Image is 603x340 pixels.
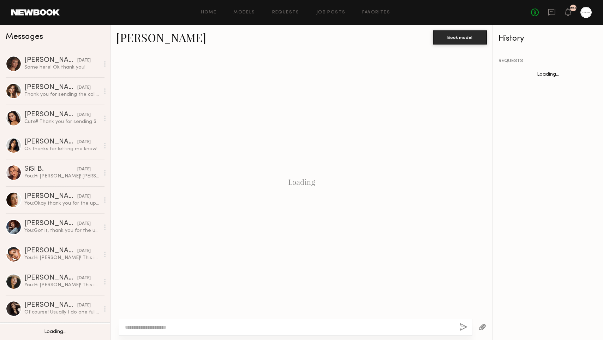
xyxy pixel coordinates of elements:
[24,302,77,309] div: [PERSON_NAME]
[433,34,487,40] a: Book model
[77,302,91,309] div: [DATE]
[493,72,603,77] div: Loading...
[116,30,206,45] a: [PERSON_NAME]
[24,166,77,173] div: SiSi B.
[362,10,390,15] a: Favorites
[24,118,100,125] div: Cute!! Thank you for sending See you next week :)
[24,220,77,227] div: [PERSON_NAME]
[24,254,100,261] div: You: Hi [PERSON_NAME]! This is [PERSON_NAME] from Honeydew's marketing team :) We're shooting som...
[201,10,217,15] a: Home
[77,57,91,64] div: [DATE]
[24,227,100,234] div: You: Got it, thank you for the update xx
[24,173,100,180] div: You: Hi [PERSON_NAME]! [PERSON_NAME] here from Honeydew's team. We're casting for our upcoming ho...
[24,64,100,71] div: Same here! Ok thank you!
[24,309,100,316] div: Of course! Usually I do one full edited video, along with raw footage, and a couple of pictures b...
[77,139,91,146] div: [DATE]
[498,59,597,64] div: REQUESTS
[24,282,100,288] div: You: Hi [PERSON_NAME]! This is [PERSON_NAME] from Honeydew's marketing team :) We're shooting som...
[24,275,77,282] div: [PERSON_NAME]
[24,91,100,98] div: Thank you for sending the call sheet!
[77,275,91,282] div: [DATE]
[24,84,77,91] div: [PERSON_NAME]
[316,10,346,15] a: Job Posts
[77,166,91,173] div: [DATE]
[233,10,255,15] a: Models
[570,6,577,10] div: 253
[77,84,91,91] div: [DATE]
[24,200,100,207] div: You: Okay thank you for the update!
[433,30,487,45] button: Book model
[77,112,91,118] div: [DATE]
[24,193,77,200] div: [PERSON_NAME]
[24,139,77,146] div: [PERSON_NAME]
[77,221,91,227] div: [DATE]
[24,146,100,152] div: Ok thanks for letting me know!
[77,248,91,254] div: [DATE]
[77,193,91,200] div: [DATE]
[24,247,77,254] div: [PERSON_NAME]
[272,10,299,15] a: Requests
[24,111,77,118] div: [PERSON_NAME]
[288,178,315,186] div: Loading
[24,57,77,64] div: [PERSON_NAME]
[6,33,43,41] span: Messages
[498,35,597,43] div: History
